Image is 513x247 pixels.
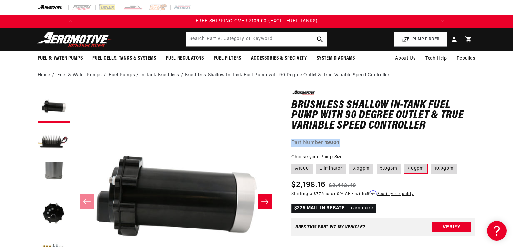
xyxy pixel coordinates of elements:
span: System Diagrams [317,55,355,62]
span: Accessories & Specialty [251,55,307,62]
button: Slide left [80,194,94,209]
span: Tech Help [425,55,447,62]
a: Home [38,72,50,79]
summary: Accessories & Specialty [246,51,312,66]
span: Fuel Filters [214,55,241,62]
button: Verify [432,222,471,232]
summary: Rebuilds [452,51,481,67]
label: 7.0gpm [404,164,428,174]
label: 10.0gpm [431,164,457,174]
a: Fuel Pumps [109,72,135,79]
button: Load image 2 in gallery view [38,126,70,158]
span: Rebuilds [457,55,476,62]
p: $225 MAIL-IN REBATE [291,204,376,213]
summary: System Diagrams [312,51,360,66]
slideshow-component: Translation missing: en.sections.announcements.announcement_bar [21,15,492,28]
summary: Fuel & Water Pumps [33,51,88,66]
span: $2,198.16 [291,179,326,191]
label: A1000 [291,164,313,174]
li: In-Tank Brushless [140,72,185,79]
li: Brushless Shallow In-Tank Fuel Pump with 90 Degree Outlet & True Variable Speed Controller [185,72,390,79]
h1: Brushless Shallow In-Tank Fuel Pump with 90 Degree Outlet & True Variable Speed Controller [291,100,476,131]
summary: Fuel Cells, Tanks & Systems [87,51,161,66]
a: About Us [390,51,420,67]
button: Translation missing: en.sections.announcements.next_announcement [436,15,449,28]
button: PUMP FINDER [394,32,447,47]
div: Does This part fit My vehicle? [295,225,365,230]
a: Learn more [348,206,373,211]
div: Part Number: [291,139,476,147]
label: Eliminator [316,164,346,174]
a: Fuel & Water Pumps [57,72,102,79]
summary: Fuel Regulators [161,51,209,66]
img: Aeromotive [35,32,116,47]
p: Starting at /mo or 0% APR with . [291,191,414,197]
nav: breadcrumbs [38,72,476,79]
s: $2,442.40 [329,182,356,190]
div: 3 of 3 [77,18,436,25]
span: Fuel Cells, Tanks & Systems [92,55,156,62]
label: 3.5gpm [349,164,373,174]
strong: 19004 [325,140,340,145]
button: Slide right [258,194,272,209]
label: 5.0gpm [377,164,401,174]
div: Announcement [77,18,436,25]
span: FREE SHIPPING OVER $109.00 (EXCL. FUEL TANKS) [196,19,318,24]
input: Search by Part Number, Category or Keyword [186,32,327,46]
span: Fuel & Water Pumps [38,55,83,62]
button: Load image 4 in gallery view [38,197,70,230]
a: See if you qualify - Learn more about Affirm Financing (opens in modal) [377,192,414,196]
button: search button [313,32,327,46]
span: About Us [395,56,416,61]
button: Translation missing: en.sections.announcements.previous_announcement [64,15,77,28]
span: $77 [314,192,321,196]
summary: Fuel Filters [209,51,246,66]
summary: Tech Help [420,51,452,67]
button: Load image 1 in gallery view [38,90,70,123]
span: Fuel Regulators [166,55,204,62]
span: Affirm [365,191,376,195]
legend: Choose your Pump Size: [291,154,344,161]
button: Load image 3 in gallery view [38,162,70,194]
